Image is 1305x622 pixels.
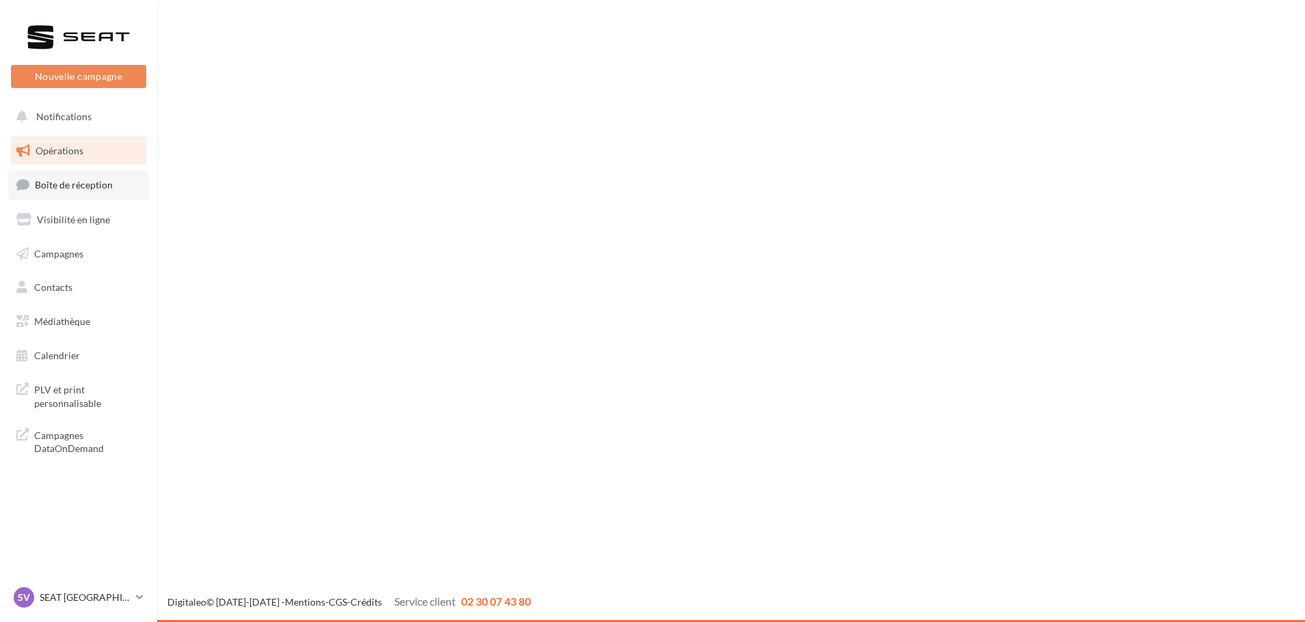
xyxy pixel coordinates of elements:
[34,426,141,455] span: Campagnes DataOnDemand
[8,421,149,461] a: Campagnes DataOnDemand
[8,240,149,268] a: Campagnes
[36,111,92,122] span: Notifications
[36,145,83,156] span: Opérations
[8,273,149,302] a: Contacts
[8,170,149,199] a: Boîte de réception
[8,341,149,370] a: Calendrier
[34,380,141,410] span: PLV et print personnalisable
[167,596,206,608] a: Digitaleo
[18,591,30,604] span: SV
[461,595,531,608] span: 02 30 07 43 80
[34,247,83,259] span: Campagnes
[167,596,531,608] span: © [DATE]-[DATE] - - -
[8,137,149,165] a: Opérations
[8,375,149,415] a: PLV et print personnalisable
[34,350,80,361] span: Calendrier
[37,214,110,225] span: Visibilité en ligne
[8,206,149,234] a: Visibilité en ligne
[40,591,130,604] p: SEAT [GEOGRAPHIC_DATA]
[34,315,90,327] span: Médiathèque
[35,179,113,190] span: Boîte de réception
[34,281,72,293] span: Contacts
[394,595,456,608] span: Service client
[351,596,382,608] a: Crédits
[11,65,146,88] button: Nouvelle campagne
[285,596,325,608] a: Mentions
[11,584,146,610] a: SV SEAT [GEOGRAPHIC_DATA]
[329,596,347,608] a: CGS
[8,102,143,131] button: Notifications
[8,307,149,336] a: Médiathèque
